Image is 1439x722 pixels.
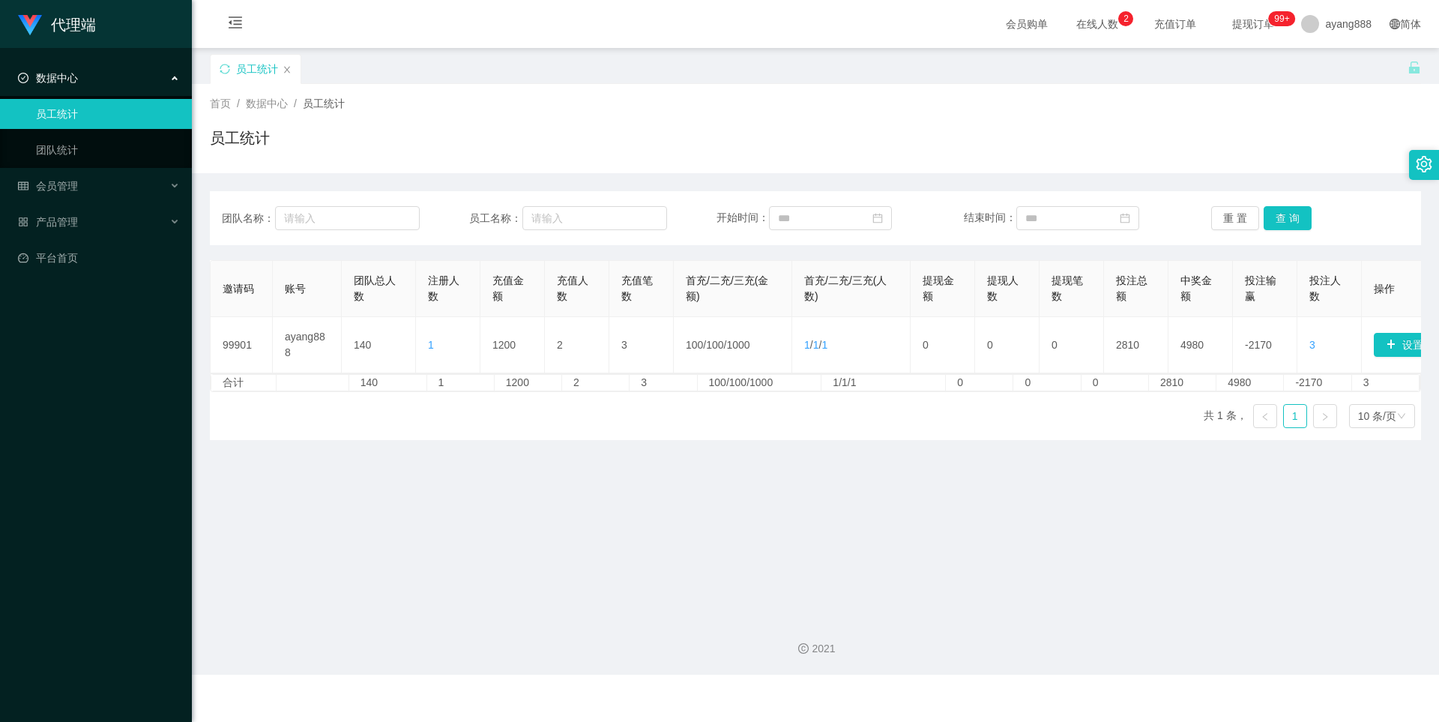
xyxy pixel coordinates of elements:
span: 首页 [210,97,231,109]
input: 请输入 [522,206,667,230]
i: 图标: unlock [1408,61,1421,74]
a: 图标: dashboard平台首页 [18,243,180,273]
i: 图标: calendar [1120,213,1130,223]
span: 充值人数 [557,274,588,302]
td: 0 [1081,375,1149,391]
span: 数据中心 [246,97,288,109]
a: 代理端 [18,18,96,30]
span: 产品管理 [18,216,78,228]
span: 100 [706,339,723,351]
img: logo.9652507e.png [18,15,42,36]
td: 0 [946,375,1013,391]
i: 图标: menu-fold [210,1,261,49]
a: 员工统计 [36,99,180,129]
span: 团队名称： [222,211,275,226]
i: 图标: sync [220,64,230,74]
span: 1 [813,339,819,351]
td: / / [792,317,911,373]
span: 团队总人数 [354,274,396,302]
span: 100 [686,339,703,351]
span: 提现订单 [1225,19,1282,29]
td: 140 [349,375,427,391]
td: 100/100/1000 [698,375,822,391]
i: 图标: setting [1416,156,1432,172]
input: 请输入 [275,206,420,230]
span: 操作 [1374,283,1395,295]
a: 团队统计 [36,135,180,165]
td: 0 [1013,375,1081,391]
td: 3 [609,317,674,373]
span: 员工名称： [469,211,522,226]
i: 图标: down [1397,412,1406,422]
span: 首充/二充/三充(人数) [804,274,887,302]
span: 1 [821,339,827,351]
h1: 员工统计 [210,127,270,149]
i: 图标: calendar [872,213,883,223]
td: / / [674,317,792,373]
span: 1 [804,339,810,351]
i: 图标: right [1321,412,1330,421]
span: 投注输赢 [1245,274,1276,302]
span: 充值金额 [492,274,524,302]
td: 1200 [480,317,545,373]
td: 1200 [495,375,562,391]
td: 2 [545,317,609,373]
h1: 代理端 [51,1,96,49]
span: 注册人数 [428,274,459,302]
span: 开始时间： [717,211,769,223]
li: 1 [1283,404,1307,428]
td: 2810 [1104,317,1168,373]
span: 员工统计 [303,97,345,109]
i: 图标: check-circle-o [18,73,28,83]
span: 邀请码 [223,283,254,295]
td: 3 [1352,375,1420,391]
div: 10 条/页 [1358,405,1396,427]
i: 图标: global [1390,19,1400,29]
td: 0 [1040,317,1104,373]
span: 1 [428,339,434,351]
div: 2021 [204,641,1427,657]
span: 1000 [727,339,750,351]
td: 0 [975,317,1040,373]
span: 数据中心 [18,72,78,84]
td: ayang888 [273,317,342,373]
span: / [237,97,240,109]
td: 4980 [1216,375,1284,391]
span: 提现金额 [923,274,954,302]
button: 重 置 [1211,206,1259,230]
span: 结束时间： [964,211,1016,223]
span: 投注人数 [1309,274,1341,302]
td: 2 [562,375,630,391]
p: 2 [1123,11,1129,26]
li: 上一页 [1253,404,1277,428]
td: 99901 [211,317,273,373]
sup: 2 [1118,11,1133,26]
span: 投注总额 [1116,274,1147,302]
span: 提现笔数 [1052,274,1083,302]
td: 4980 [1168,317,1233,373]
li: 下一页 [1313,404,1337,428]
span: 3 [1309,339,1315,351]
li: 共 1 条， [1204,404,1247,428]
td: 2810 [1149,375,1216,391]
td: -2170 [1284,375,1351,391]
span: 提现人数 [987,274,1019,302]
i: 图标: left [1261,412,1270,421]
span: 充值订单 [1147,19,1204,29]
td: 140 [342,317,416,373]
i: 图标: copyright [798,643,809,654]
span: 账号 [285,283,306,295]
td: 3 [630,375,697,391]
span: 首充/二充/三充(金额) [686,274,768,302]
td: 1 [427,375,495,391]
td: 合计 [211,375,277,391]
a: 1 [1284,405,1306,427]
i: 图标: close [283,65,292,74]
td: -2170 [1233,317,1297,373]
sup: 1141 [1268,11,1295,26]
div: 员工统计 [236,55,278,83]
td: 1/1/1 [821,375,946,391]
td: 0 [911,317,975,373]
span: 中奖金额 [1180,274,1212,302]
i: 图标: table [18,181,28,191]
